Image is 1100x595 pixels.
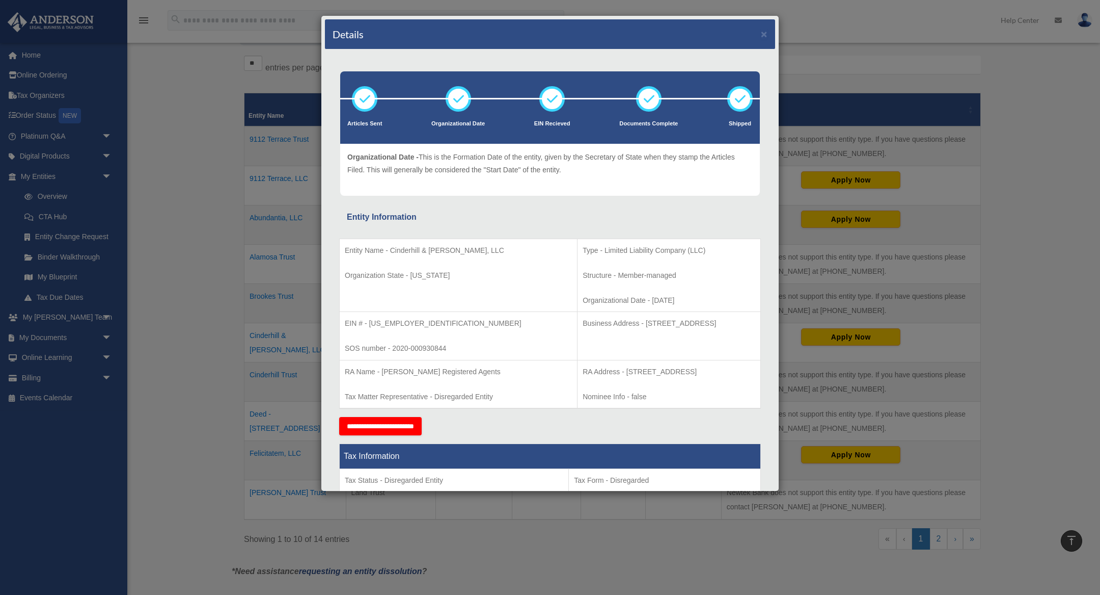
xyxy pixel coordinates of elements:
[340,444,761,469] th: Tax Information
[619,119,678,129] p: Documents Complete
[347,153,419,161] span: Organizational Date -
[345,269,572,282] p: Organization State - [US_STATE]
[583,244,755,257] p: Type - Limited Liability Company (LLC)
[347,151,753,176] p: This is the Formation Date of the entity, given by the Secretary of State when they stamp the Art...
[345,366,572,378] p: RA Name - [PERSON_NAME] Registered Agents
[534,119,570,129] p: EIN Recieved
[347,210,753,224] div: Entity Information
[583,269,755,282] p: Structure - Member-managed
[574,474,755,487] p: Tax Form - Disregarded
[345,342,572,355] p: SOS number - 2020-000930844
[347,119,382,129] p: Articles Sent
[333,27,364,41] h4: Details
[431,119,485,129] p: Organizational Date
[727,119,753,129] p: Shipped
[340,469,569,545] td: Tax Period Type - Calendar Year
[583,391,755,403] p: Nominee Info - false
[345,391,572,403] p: Tax Matter Representative - Disregarded Entity
[583,366,755,378] p: RA Address - [STREET_ADDRESS]
[583,317,755,330] p: Business Address - [STREET_ADDRESS]
[761,29,767,39] button: ×
[345,244,572,257] p: Entity Name - Cinderhill & [PERSON_NAME], LLC
[345,317,572,330] p: EIN # - [US_EMPLOYER_IDENTIFICATION_NUMBER]
[345,474,563,487] p: Tax Status - Disregarded Entity
[583,294,755,307] p: Organizational Date - [DATE]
